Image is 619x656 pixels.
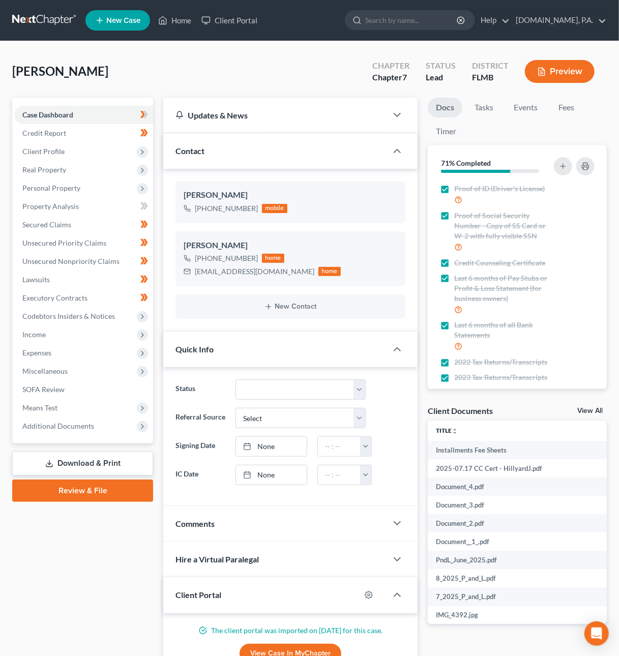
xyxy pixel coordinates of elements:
a: Help [476,11,510,29]
input: Search by name... [365,11,458,29]
div: [PERSON_NAME] [184,189,397,201]
strong: 71% Completed [441,159,491,167]
div: Chapter [372,60,409,72]
p: The client portal was imported on [DATE] for this case. [175,625,405,636]
span: Means Test [22,403,57,412]
a: [DOMAIN_NAME], P.A. [511,11,606,29]
a: Lawsuits [14,271,153,289]
td: 7_2025_P_and_L.pdf [428,587,609,606]
div: home [262,254,284,263]
span: Quick Info [175,344,214,354]
td: 2025-07.17 CC Cert - HillyardJ.pdf [428,459,609,478]
span: Client Portal [175,590,221,600]
a: Tasks [466,98,502,117]
a: Timer [428,122,464,141]
span: Unsecured Priority Claims [22,238,106,247]
span: Contact [175,146,204,156]
a: Titleunfold_more [436,427,458,434]
input: -- : -- [318,465,361,485]
div: Chapter [372,72,409,83]
i: unfold_more [452,428,458,434]
a: View All [577,407,603,414]
div: Updates & News [175,110,375,121]
a: Fees [550,98,582,117]
label: Referral Source [170,408,230,428]
label: IC Date [170,465,230,485]
a: Property Analysis [14,197,153,216]
td: Document_3.pdf [428,496,609,514]
td: Document_2.pdf [428,514,609,532]
td: PndL_June_2025.pdf [428,551,609,569]
span: Income [22,330,46,339]
span: Expenses [22,348,51,357]
span: Credit Counseling Certificate [454,258,545,268]
a: Unsecured Nonpriority Claims [14,252,153,271]
a: Events [506,98,546,117]
div: [PHONE_NUMBER] [195,203,258,214]
div: [PHONE_NUMBER] [195,253,258,263]
span: Executory Contracts [22,293,87,302]
span: New Case [106,17,140,24]
a: Download & Print [12,452,153,475]
div: [EMAIL_ADDRESS][DOMAIN_NAME] [195,266,314,277]
input: -- : -- [318,437,361,456]
a: Review & File [12,480,153,502]
a: Secured Claims [14,216,153,234]
a: Credit Report [14,124,153,142]
span: Codebtors Insiders & Notices [22,312,115,320]
span: Real Property [22,165,66,174]
span: Secured Claims [22,220,71,229]
a: Client Portal [196,11,262,29]
td: Document_4.pdf [428,478,609,496]
span: Additional Documents [22,422,94,430]
span: Last 6 months of Pay Stubs or Profit & Loss Statement (for business owners) [454,273,553,304]
button: New Contact [184,303,397,311]
td: IMG_4392.jpg [428,606,609,624]
div: Status [426,60,456,72]
span: Proof of ID (Driver's License) [454,184,545,194]
span: SOFA Review [22,385,65,394]
div: mobile [262,204,287,213]
a: None [236,437,307,456]
div: FLMB [472,72,509,83]
span: 7 [402,72,407,82]
td: Installments Fee Sheets [428,441,609,459]
a: Home [153,11,196,29]
a: None [236,465,307,485]
label: Status [170,379,230,400]
button: Preview [525,60,595,83]
div: Open Intercom Messenger [584,621,609,646]
div: Client Documents [428,405,493,416]
span: 2024 Tax Returns/Transcripts [454,387,547,398]
div: [PERSON_NAME] [184,240,397,252]
span: 2023 Tax Returns/Transcripts [454,372,547,382]
div: home [318,267,341,276]
span: Credit Report [22,129,66,137]
td: 8_2025_P_and_L.pdf [428,569,609,587]
div: Lead [426,72,456,83]
a: Case Dashboard [14,106,153,124]
span: Client Profile [22,147,65,156]
span: Hire a Virtual Paralegal [175,554,259,564]
div: District [472,60,509,72]
label: Signing Date [170,436,230,457]
span: Proof of Social Security Number - Copy of SS Card or W-2 with fully visible SSN [454,211,553,241]
span: Lawsuits [22,275,50,284]
a: Executory Contracts [14,289,153,307]
span: Personal Property [22,184,80,192]
a: SOFA Review [14,380,153,399]
span: Miscellaneous [22,367,68,375]
span: Property Analysis [22,202,79,211]
td: Document__1_.pdf [428,532,609,551]
span: Comments [175,519,215,528]
span: 2022 Tax Returns/Transcripts [454,357,547,367]
span: Case Dashboard [22,110,73,119]
a: Docs [428,98,462,117]
span: Last 6 months of all Bank Statements [454,320,553,340]
a: Unsecured Priority Claims [14,234,153,252]
span: Unsecured Nonpriority Claims [22,257,120,265]
span: [PERSON_NAME] [12,64,108,78]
